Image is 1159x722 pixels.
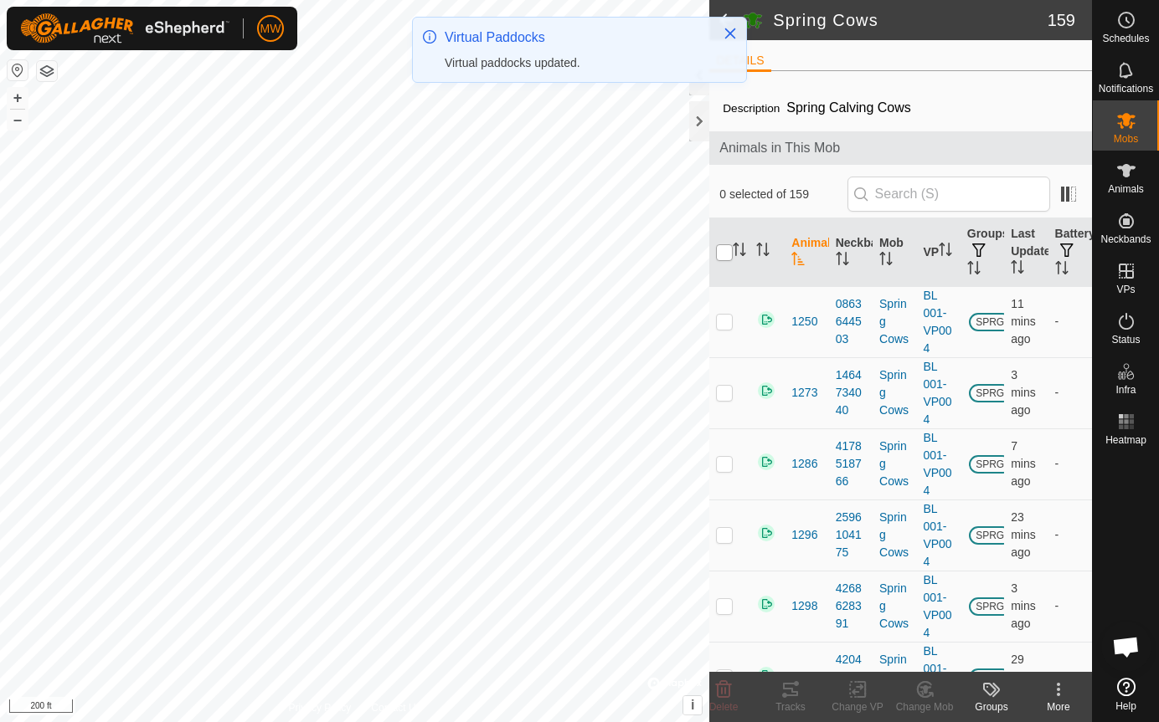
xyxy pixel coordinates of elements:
[847,177,1050,212] input: Search (S)
[791,254,805,268] p-sorticon: Activate to sort
[733,245,746,259] p-sorticon: Activate to sort
[1004,218,1048,287] th: Last Updated
[836,254,849,268] p-sorticon: Activate to sort
[923,644,951,710] a: BL 001-VP004
[1102,33,1149,44] span: Schedules
[836,580,866,632] div: 4268628391
[967,264,981,277] p-sorticon: Activate to sort
[923,360,951,426] a: BL 001-VP004
[879,295,909,348] div: Spring Cows
[791,384,817,402] span: 1273
[780,94,918,121] span: Spring Calving Cows
[756,381,776,401] img: returning on
[1108,184,1144,194] span: Animals
[445,28,706,48] div: Virtual Paddocks
[791,668,817,686] span: 1306
[824,699,891,714] div: Change VP
[923,431,951,497] a: BL 001-VP004
[757,699,824,714] div: Tracks
[1011,439,1036,488] span: 14 Oct 2025, 3:37 pm
[756,665,776,685] img: returning on
[289,700,352,715] a: Privacy Policy
[836,366,866,419] div: 1464734040
[969,455,1012,474] span: SPRG
[1055,264,1069,277] p-sorticon: Activate to sort
[958,699,1025,714] div: Groups
[1115,701,1136,711] span: Help
[709,701,739,713] span: Delete
[719,22,742,45] button: Close
[1111,335,1140,345] span: Status
[1048,499,1092,571] td: -
[969,668,1012,687] span: SPRG
[1048,571,1092,642] td: -
[20,13,229,44] img: Gallagher Logo
[1025,699,1092,714] div: More
[1048,218,1092,287] th: Battery
[1048,286,1092,357] td: -
[969,597,1012,616] span: SPRG
[1011,263,1024,276] p-sorticon: Activate to sort
[1101,622,1151,672] div: Open chat
[879,254,893,268] p-sorticon: Activate to sort
[756,310,776,330] img: returning on
[836,651,866,704] div: 4204400834
[260,20,281,38] span: MW
[8,110,28,130] button: –
[879,366,909,419] div: Spring Cows
[445,54,706,72] div: Virtual paddocks updated.
[791,455,817,473] span: 1286
[969,313,1012,331] span: SPRG
[1011,653,1036,701] span: 14 Oct 2025, 3:15 pm
[923,289,951,355] a: BL 001-VP004
[969,526,1012,545] span: SPRG
[8,60,28,80] button: Reset Map
[1048,428,1092,499] td: -
[916,218,960,287] th: VP
[791,526,817,544] span: 1296
[923,573,951,639] a: BL 001-VP004
[37,61,57,81] button: Map Layers
[873,218,916,287] th: Mob
[756,245,770,259] p-sorticon: Activate to sort
[719,186,847,203] span: 0 selected of 159
[829,218,873,287] th: Neckband
[1011,368,1036,417] span: 14 Oct 2025, 3:41 pm
[1011,297,1036,346] span: 14 Oct 2025, 3:34 pm
[756,594,776,614] img: returning on
[785,218,828,287] th: Animal
[756,452,776,472] img: returning on
[1099,84,1153,94] span: Notifications
[891,699,958,714] div: Change Mob
[791,313,817,330] span: 1250
[1116,284,1135,294] span: VPs
[1011,581,1036,630] span: 14 Oct 2025, 3:42 pm
[969,384,1012,402] span: SPRG
[1114,134,1138,144] span: Mobs
[719,138,1082,158] span: Animals in This Mob
[879,580,909,632] div: Spring Cows
[683,696,702,714] button: i
[1100,234,1151,244] span: Neckbands
[1093,671,1159,718] a: Help
[371,700,420,715] a: Contact Us
[961,218,1004,287] th: Groups
[756,523,776,543] img: returning on
[1048,357,1092,428] td: -
[791,597,817,615] span: 1298
[1115,385,1136,395] span: Infra
[1011,510,1036,559] span: 14 Oct 2025, 3:21 pm
[879,509,909,561] div: Spring Cows
[691,698,694,712] span: i
[879,651,909,704] div: Spring Cows
[836,295,866,348] div: 0863644503
[723,102,780,115] label: Description
[8,88,28,108] button: +
[923,502,951,568] a: BL 001-VP004
[836,509,866,561] div: 2596104175
[939,245,952,259] p-sorticon: Activate to sort
[773,10,1047,30] h2: Spring Cows
[879,438,909,490] div: Spring Cows
[1048,642,1092,713] td: -
[836,438,866,490] div: 4178518766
